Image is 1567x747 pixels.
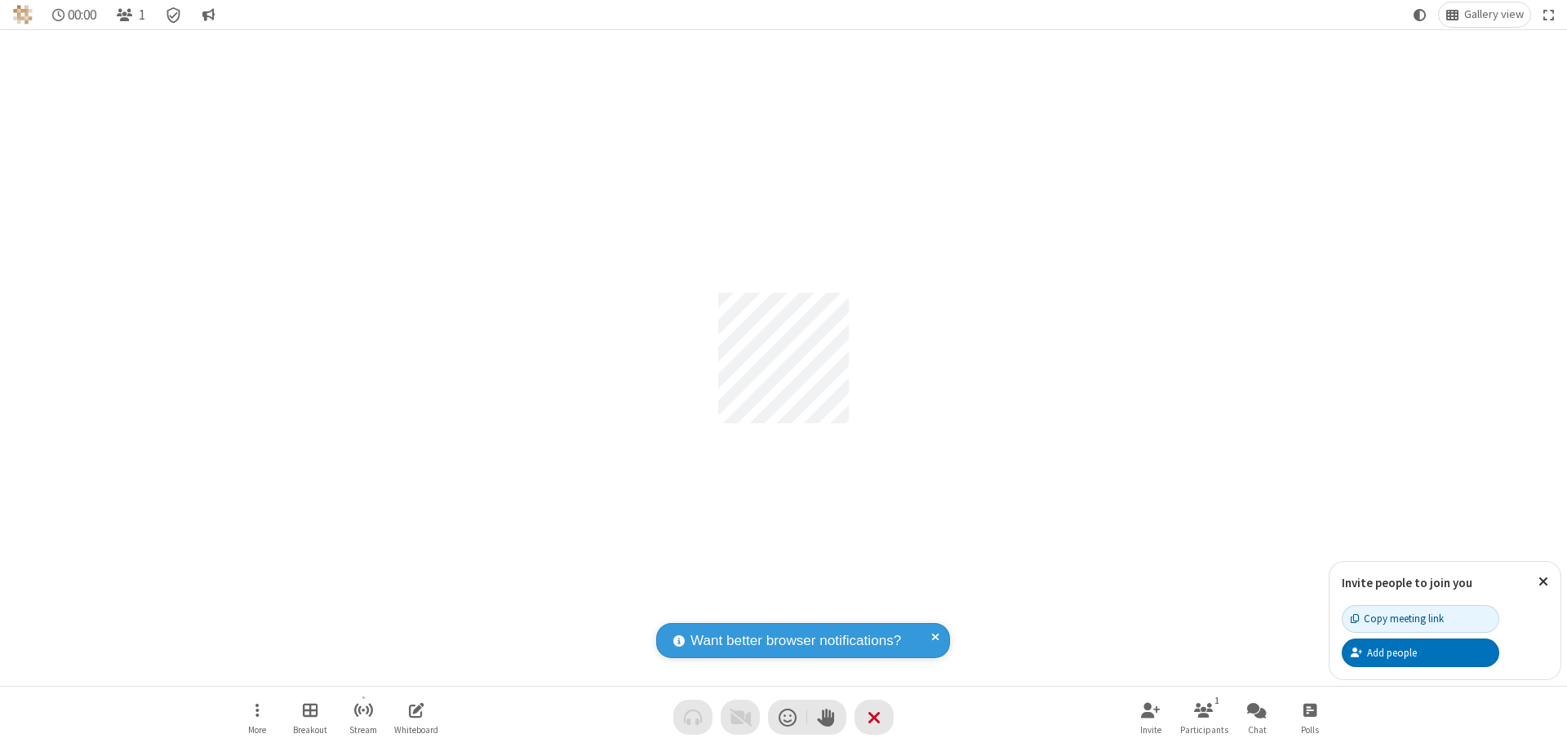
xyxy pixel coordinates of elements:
[1407,2,1433,27] button: Using system theme
[807,700,846,735] button: Raise hand
[1285,694,1334,740] button: Open poll
[392,694,441,740] button: Open shared whiteboard
[195,2,221,27] button: Conversation
[1126,694,1175,740] button: Invite participants (⌘+Shift+I)
[1210,693,1224,708] div: 1
[1248,725,1267,735] span: Chat
[1180,725,1228,735] span: Participants
[293,725,327,735] span: Breakout
[286,694,335,740] button: Manage Breakout Rooms
[139,7,145,23] span: 1
[690,630,901,652] span: Want better browser notifications?
[1439,2,1530,27] button: Change layout
[1342,575,1472,590] label: Invite people to join you
[109,2,152,27] button: Open participant list
[768,700,807,735] button: Send a reaction
[233,694,282,740] button: Open menu
[1232,694,1281,740] button: Open chat
[13,5,33,24] img: QA Selenium DO NOT DELETE OR CHANGE
[158,2,189,27] div: Meeting details Encryption enabled
[1351,611,1444,626] div: Copy meeting link
[68,7,96,23] span: 00:00
[394,725,438,735] span: Whiteboard
[855,700,894,735] button: End or leave meeting
[1342,605,1499,633] button: Copy meeting link
[349,725,377,735] span: Stream
[46,2,104,27] div: Timer
[339,694,388,740] button: Start streaming
[1537,2,1561,27] button: Fullscreen
[1140,725,1161,735] span: Invite
[1526,562,1560,602] button: Close popover
[1464,8,1524,21] span: Gallery view
[673,700,712,735] button: Audio problem - check your Internet connection or call by phone
[1342,639,1499,666] button: Add people
[1179,694,1228,740] button: Open participant list
[721,700,760,735] button: Video
[1301,725,1319,735] span: Polls
[248,725,266,735] span: More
